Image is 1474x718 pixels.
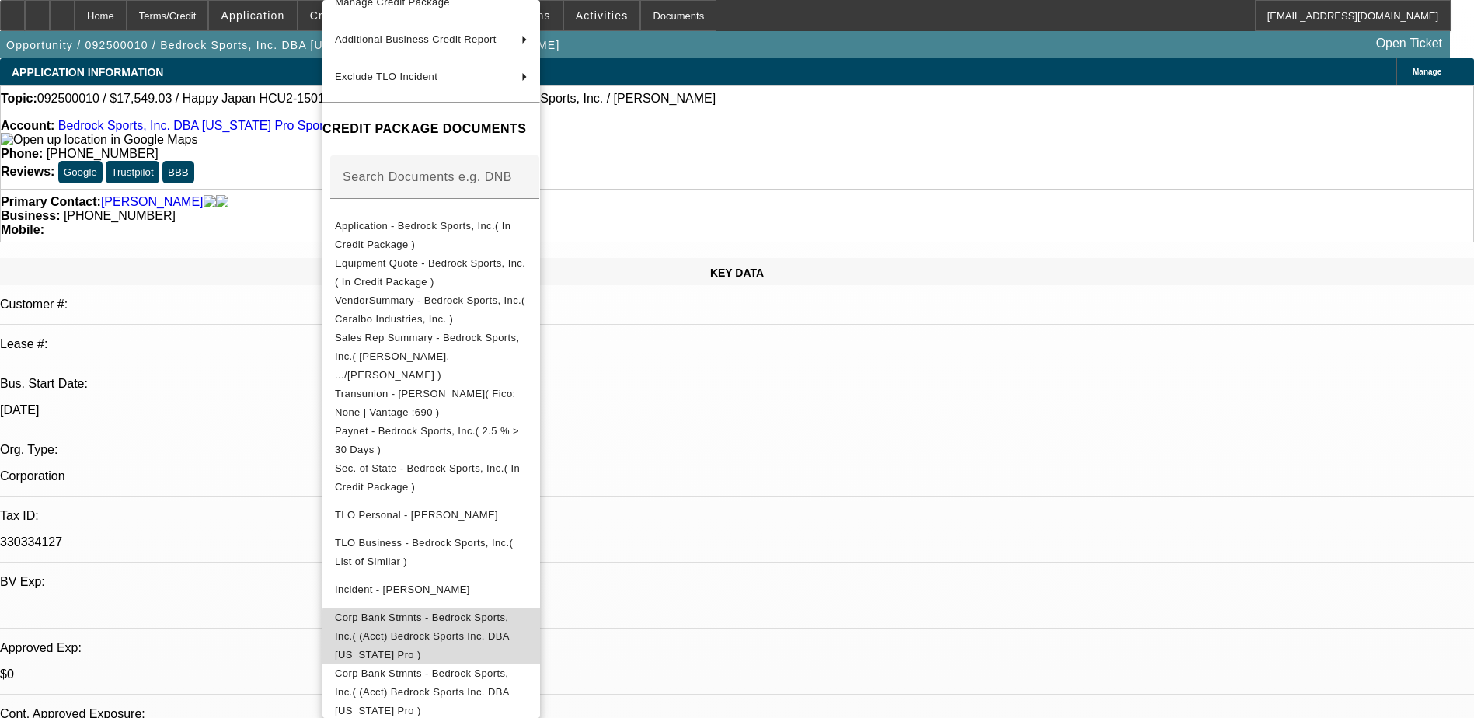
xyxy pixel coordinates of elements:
h4: CREDIT PACKAGE DOCUMENTS [322,120,540,138]
span: Paynet - Bedrock Sports, Inc.( 2.5 % > 30 Days ) [335,425,519,455]
span: Transunion - [PERSON_NAME]( Fico: None | Vantage :690 ) [335,388,516,418]
span: Exclude TLO Incident [335,71,437,82]
span: TLO Business - Bedrock Sports, Inc.( List of Similar ) [335,537,513,567]
span: VendorSummary - Bedrock Sports, Inc.( Caralbo Industries, Inc. ) [335,295,525,325]
button: Equipment Quote - Bedrock Sports, Inc.( In Credit Package ) [322,254,540,291]
mat-label: Search Documents e.g. DNB [343,170,512,183]
button: Incident - Karsh, Kim [322,571,540,608]
span: Incident - [PERSON_NAME] [335,584,470,595]
span: TLO Personal - [PERSON_NAME] [335,509,498,521]
button: TLO Personal - Karsh, Kim [322,497,540,534]
span: Corp Bank Stmnts - Bedrock Sports, Inc.( (Acct) Bedrock Sports Inc. DBA [US_STATE] Pro ) [335,667,509,716]
span: Equipment Quote - Bedrock Sports, Inc.( In Credit Package ) [335,257,525,288]
button: Application - Bedrock Sports, Inc.( In Credit Package ) [322,217,540,254]
button: Sec. of State - Bedrock Sports, Inc.( In Credit Package ) [322,459,540,497]
span: Sales Rep Summary - Bedrock Sports, Inc.( [PERSON_NAME], .../[PERSON_NAME] ) [335,332,519,381]
button: Paynet - Bedrock Sports, Inc.( 2.5 % > 30 Days ) [322,422,540,459]
button: Sales Rep Summary - Bedrock Sports, Inc.( Wesolowski, .../O'Malley, Ryan ) [322,329,540,385]
span: Additional Business Credit Report [335,33,497,45]
button: VendorSummary - Bedrock Sports, Inc.( Caralbo Industries, Inc. ) [322,291,540,329]
button: TLO Business - Bedrock Sports, Inc.( List of Similar ) [322,534,540,571]
span: Sec. of State - Bedrock Sports, Inc.( In Credit Package ) [335,462,520,493]
button: Transunion - Karsh, Kim( Fico: None | Vantage :690 ) [322,385,540,422]
span: Application - Bedrock Sports, Inc.( In Credit Package ) [335,220,510,250]
span: Corp Bank Stmnts - Bedrock Sports, Inc.( (Acct) Bedrock Sports Inc. DBA [US_STATE] Pro ) [335,612,509,660]
button: Corp Bank Stmnts - Bedrock Sports, Inc.( (Acct) Bedrock Sports Inc. DBA California Pro ) [322,608,540,664]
